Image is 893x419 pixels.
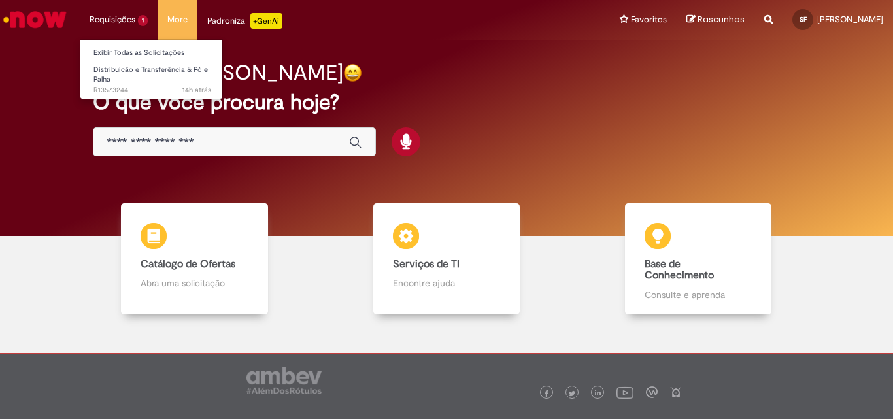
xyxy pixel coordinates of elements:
img: logo_footer_workplace.png [646,386,658,398]
a: Catálogo de Ofertas Abra uma solicitação [69,203,320,314]
div: Padroniza [207,13,282,29]
p: Abra uma solicitação [141,277,248,290]
span: Requisições [90,13,135,26]
img: logo_footer_twitter.png [569,390,575,397]
span: Distribuicão e Transferência & Pó e Palha [93,65,208,85]
p: Encontre ajuda [393,277,500,290]
a: Aberto R13573244 : Distribuicão e Transferência & Pó e Palha [80,63,224,91]
img: logo_footer_facebook.png [543,390,550,397]
img: logo_footer_naosei.png [670,386,682,398]
h2: O que você procura hoje? [93,91,800,114]
a: Serviços de TI Encontre ajuda [320,203,572,314]
img: ServiceNow [1,7,69,33]
b: Base de Conhecimento [645,258,714,282]
span: [PERSON_NAME] [817,14,883,25]
img: happy-face.png [343,63,362,82]
img: logo_footer_ambev_rotulo_gray.png [246,367,322,394]
span: 1 [138,15,148,26]
img: logo_footer_linkedin.png [595,390,601,397]
span: Rascunhos [698,13,745,25]
img: logo_footer_youtube.png [616,384,633,401]
time: 27/09/2025 17:32:18 [182,85,211,95]
p: Consulte e aprenda [645,288,752,301]
span: R13573244 [93,85,211,95]
a: Exibir Todas as Solicitações [80,46,224,60]
a: Base de Conhecimento Consulte e aprenda [573,203,824,314]
span: SF [800,15,807,24]
b: Serviços de TI [393,258,460,271]
a: Rascunhos [686,14,745,26]
span: 14h atrás [182,85,211,95]
p: +GenAi [250,13,282,29]
b: Catálogo de Ofertas [141,258,235,271]
span: Favoritos [631,13,667,26]
span: More [167,13,188,26]
ul: Requisições [80,39,223,99]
